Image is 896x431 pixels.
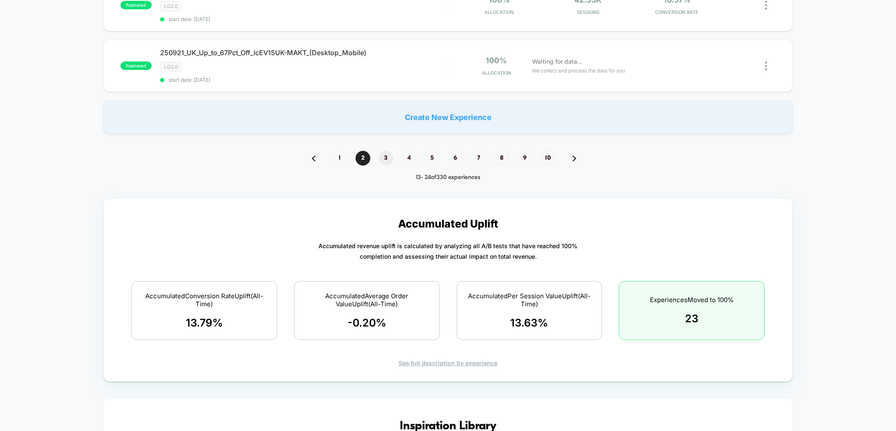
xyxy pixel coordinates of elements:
[765,62,767,70] img: close
[572,155,576,161] img: pagination forward
[650,296,734,304] span: Experiences Moved to 100%
[468,292,591,308] span: Accumulated Per Session Value Uplift (All-Time)
[120,1,152,9] span: published
[398,217,498,230] p: Accumulated Uplift
[356,151,370,166] span: 2
[318,241,578,262] p: Accumulated revenue uplift is calculated by analyzing all A/B tests that have reached 100% comple...
[402,151,417,166] span: 4
[471,151,486,166] span: 7
[348,316,386,329] span: -0.20 %
[532,57,582,66] span: Waiting for data...
[303,174,593,181] div: 13 - 24 of 330 experiences
[510,316,548,329] span: 13.63 %
[160,48,448,57] span: 250921_UK_Up_to_67Pct_Off_lcEV15UK-MAKT_(Desktop_Mobile)
[120,62,152,70] span: published
[484,9,514,15] span: Allocation
[118,359,778,367] div: See full description by experience
[546,9,630,15] span: Sessions
[448,151,463,166] span: 6
[518,151,532,166] span: 9
[186,316,223,329] span: 13.79 %
[765,1,767,10] img: close
[486,56,507,65] span: 100%
[142,292,266,308] span: Accumulated Conversion Rate Uplift (All-Time)
[160,77,448,83] span: start date: [DATE]
[160,62,182,72] span: LG2.0
[532,67,625,75] span: We collect and process the data for you
[332,151,347,166] span: 1
[634,9,719,15] span: CONVERSION RATE
[103,100,793,134] div: Create New Experience
[379,151,393,166] span: 3
[482,70,511,76] span: Allocation
[305,292,429,308] span: Accumulated Average Order Value Uplift (All-Time)
[160,16,448,22] span: start date: [DATE]
[541,151,556,166] span: 10
[312,155,316,161] img: pagination back
[160,1,182,11] span: LG2.0
[495,151,509,166] span: 8
[425,151,440,166] span: 5
[685,312,698,325] span: 23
